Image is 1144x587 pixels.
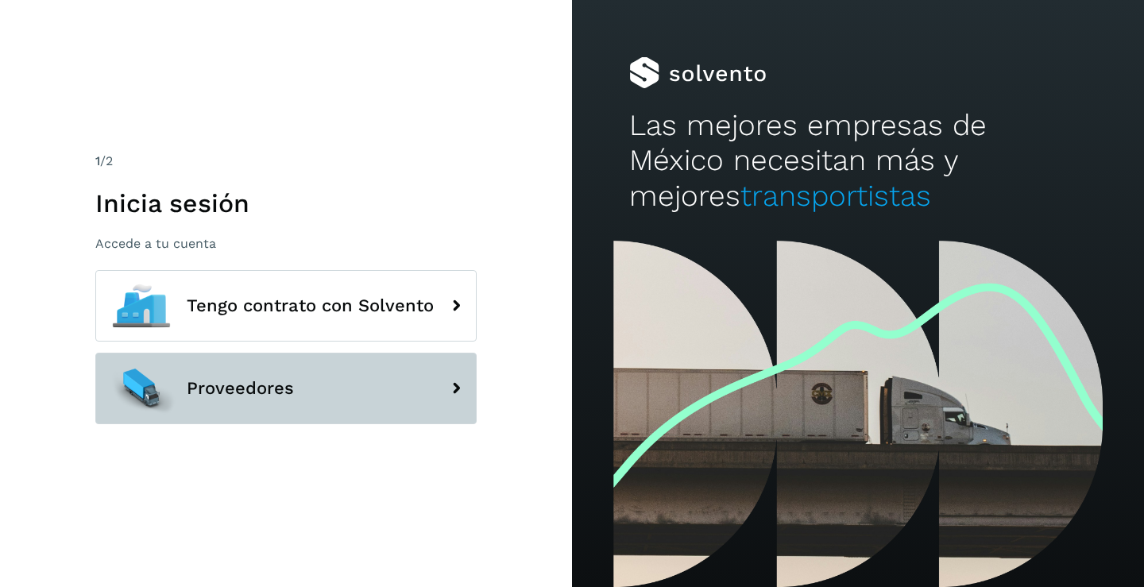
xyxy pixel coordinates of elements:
p: Accede a tu cuenta [95,236,477,251]
h1: Inicia sesión [95,188,477,218]
button: Proveedores [95,353,477,424]
span: Proveedores [187,379,294,398]
span: 1 [95,153,100,168]
div: /2 [95,152,477,171]
button: Tengo contrato con Solvento [95,270,477,342]
span: Tengo contrato con Solvento [187,296,434,315]
h2: Las mejores empresas de México necesitan más y mejores [629,108,1087,214]
span: transportistas [740,179,931,213]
